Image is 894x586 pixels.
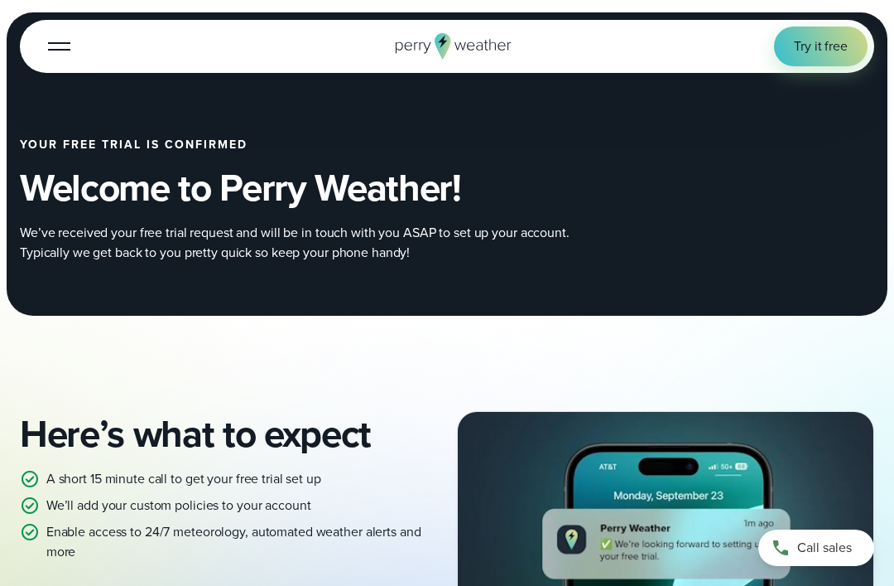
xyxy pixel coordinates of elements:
[20,165,583,210] h2: Welcome to Perry Weather!
[774,27,868,66] a: Try it free
[46,496,311,516] p: We’ll add your custom policies to your account
[20,411,437,456] h2: Here’s what to expect
[20,138,583,152] h2: Your free trial is confirmed
[758,530,874,566] a: Call sales
[46,469,321,489] p: A short 15 minute call to get your free trial set up
[46,522,437,562] p: Enable access to 24/7 meteorology, automated weather alerts and more
[794,36,848,56] span: Try it free
[20,223,583,263] p: We’ve received your free trial request and will be in touch with you ASAP to set up your account....
[797,538,852,558] span: Call sales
